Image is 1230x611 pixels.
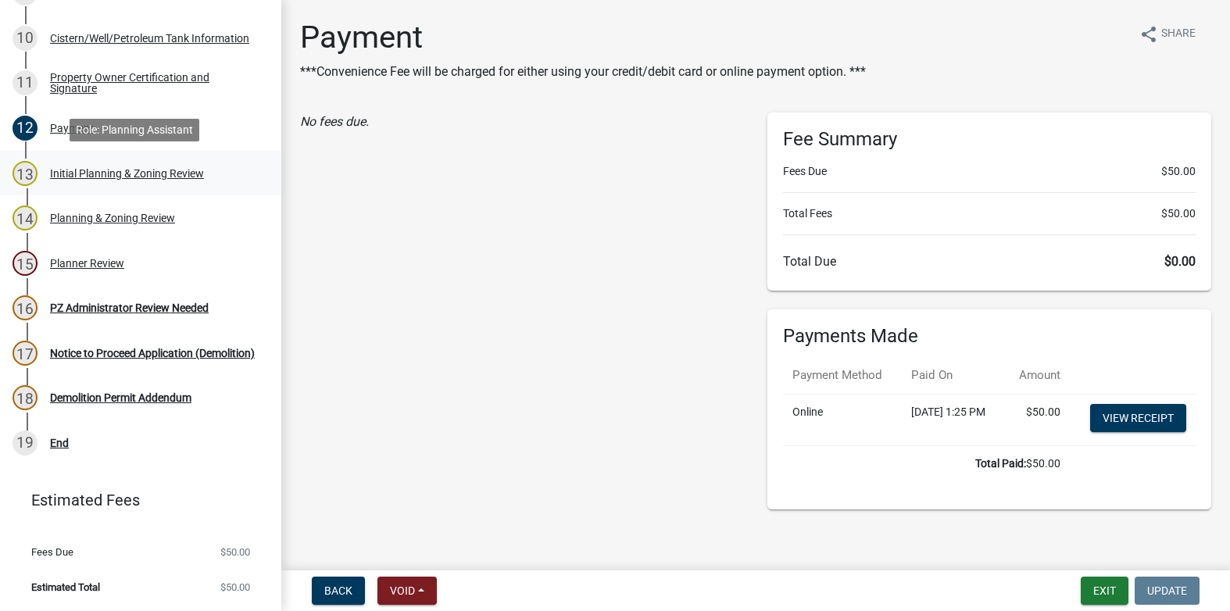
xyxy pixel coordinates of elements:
span: Back [324,584,352,597]
div: 14 [13,205,38,230]
a: Estimated Fees [13,484,256,516]
div: Property Owner Certification and Signature [50,72,256,94]
button: shareShare [1127,19,1208,49]
th: Amount [1004,357,1070,394]
div: 11 [13,70,38,95]
th: Paid On [902,357,1003,394]
div: Payment [50,123,94,134]
span: Void [390,584,415,597]
td: $50.00 [783,445,1070,481]
td: Online [783,394,902,445]
div: 15 [13,251,38,276]
h6: Fee Summary [783,128,1196,151]
span: $50.00 [1161,205,1196,222]
span: $50.00 [220,547,250,557]
span: $0.00 [1164,254,1196,269]
b: Total Paid: [975,457,1026,470]
i: share [1139,25,1158,44]
div: Planner Review [50,258,124,269]
a: View receipt [1090,404,1186,432]
li: Fees Due [783,163,1196,180]
span: $50.00 [220,582,250,592]
button: Update [1135,577,1200,605]
span: Update [1147,584,1187,597]
div: Initial Planning & Zoning Review [50,168,204,179]
div: 17 [13,341,38,366]
button: Exit [1081,577,1128,605]
li: Total Fees [783,205,1196,222]
div: Role: Planning Assistant [70,119,199,141]
div: 19 [13,431,38,456]
button: Back [312,577,365,605]
div: 18 [13,385,38,410]
div: Cistern/Well/Petroleum Tank Information [50,33,249,44]
div: 10 [13,26,38,51]
i: No fees due. [300,114,369,129]
th: Payment Method [783,357,902,394]
span: Estimated Total [31,582,100,592]
div: 12 [13,116,38,141]
h6: Total Due [783,254,1196,269]
h1: Payment [300,19,866,56]
span: Fees Due [31,547,73,557]
span: $50.00 [1161,163,1196,180]
h6: Payments Made [783,325,1196,348]
div: Demolition Permit Addendum [50,392,191,403]
div: PZ Administrator Review Needed [50,302,209,313]
td: $50.00 [1004,394,1070,445]
div: Notice to Proceed Application (Demolition) [50,348,255,359]
span: Share [1161,25,1196,44]
div: End [50,438,69,448]
button: Void [377,577,437,605]
div: Planning & Zoning Review [50,213,175,223]
p: ***Convenience Fee will be charged for either using your credit/debit card or online payment opti... [300,63,866,81]
td: [DATE] 1:25 PM [902,394,1003,445]
div: 16 [13,295,38,320]
div: 13 [13,161,38,186]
